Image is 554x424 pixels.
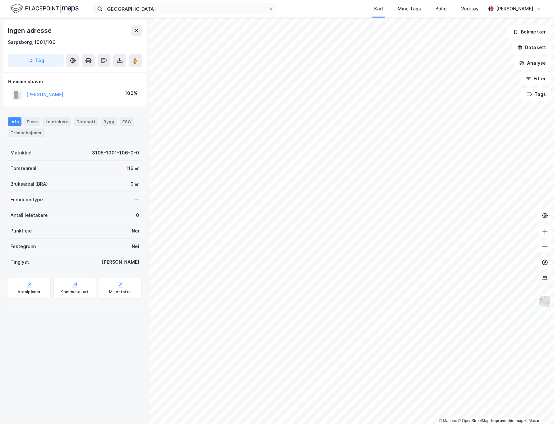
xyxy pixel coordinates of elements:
[520,72,551,85] button: Filter
[8,25,53,36] div: Ingen adresse
[125,89,138,97] div: 100%
[92,149,139,157] div: 3105-1001-106-0-0
[539,295,551,308] img: Z
[101,117,117,126] div: Bygg
[109,289,132,295] div: Miljøstatus
[8,78,141,86] div: Hjemmelshaver
[135,196,139,204] div: —
[8,117,21,126] div: Info
[514,57,551,70] button: Analyse
[10,258,29,266] div: Tinglyst
[74,117,98,126] div: Datasett
[496,5,533,13] div: [PERSON_NAME]
[10,211,48,219] div: Antall leietakere
[10,165,36,172] div: Tomteareal
[60,289,89,295] div: Kommunekart
[508,25,551,38] button: Bokmerker
[461,5,479,13] div: Verktøy
[398,5,421,13] div: Mine Tags
[102,4,268,14] input: Søk på adresse, matrikkel, gårdeiere, leietakere eller personer
[120,117,134,126] div: ESG
[521,393,554,424] div: Kontrollprogram for chat
[8,54,64,67] button: Tag
[130,180,139,188] div: 0 ㎡
[126,165,139,172] div: 116 ㎡
[521,393,554,424] iframe: Chat Widget
[24,117,40,126] div: Eiere
[10,149,32,157] div: Matrikkel
[136,211,139,219] div: 0
[10,227,32,235] div: Punktleie
[132,243,139,250] div: Nei
[374,5,383,13] div: Kart
[102,258,139,266] div: [PERSON_NAME]
[458,418,490,423] a: OpenStreetMap
[491,418,523,423] a: Improve this map
[43,117,71,126] div: Leietakere
[439,418,457,423] a: Mapbox
[521,88,551,101] button: Tags
[10,196,43,204] div: Eiendomstype
[8,38,56,46] div: Sarpsborg, 1001/106
[8,128,45,137] div: Transaksjoner
[132,227,139,235] div: Nei
[10,243,36,250] div: Festegrunn
[10,180,48,188] div: Bruksareal (BRA)
[18,289,41,295] div: Arealplaner
[512,41,551,54] button: Datasett
[435,5,447,13] div: Bolig
[10,3,79,14] img: logo.f888ab2527a4732fd821a326f86c7f29.svg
